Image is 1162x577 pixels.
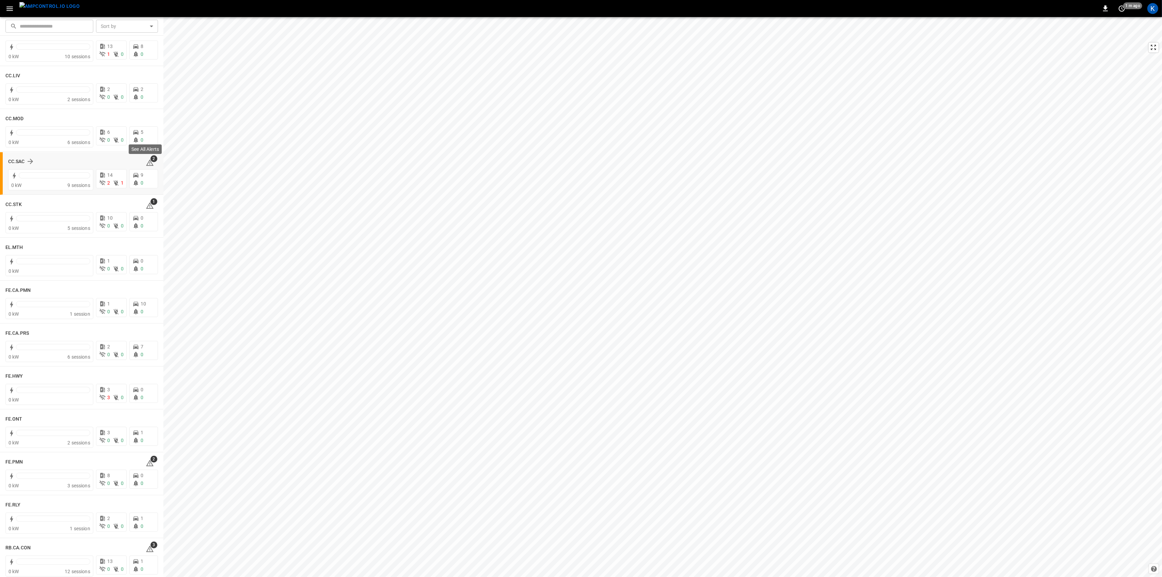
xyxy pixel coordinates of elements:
span: 2 [150,456,157,463]
span: 0 [141,215,143,221]
span: 0 kW [9,440,19,446]
h6: FE.HWY [5,373,23,380]
span: 1 [141,430,143,435]
span: 3 [107,387,110,392]
span: 0 [107,309,110,314]
span: 0 kW [9,54,19,59]
span: 2 [141,87,143,92]
span: 8 [141,44,143,49]
h6: CC.MOD [5,115,24,123]
span: 5 [141,129,143,135]
span: 2 [150,155,157,162]
span: 0 kW [11,183,22,188]
span: 0 [121,352,124,357]
span: 1 session [70,526,90,531]
span: 1 m ago [1123,2,1142,9]
span: 2 sessions [67,440,90,446]
span: 0 [141,387,143,392]
span: 10 sessions [65,54,90,59]
h6: CC.SAC [8,158,25,166]
h6: FE.ONT [5,416,22,423]
span: 14 [107,172,113,178]
span: 8 [107,473,110,478]
span: 10 [107,215,113,221]
h6: CC.LIV [5,72,20,80]
span: 0 [121,438,124,443]
span: 0 [121,223,124,229]
span: 2 [107,344,110,349]
span: 0 [121,94,124,100]
span: 1 [107,51,110,57]
span: 0 [121,266,124,271]
span: 0 [107,352,110,357]
span: 0 kW [9,483,19,488]
span: 2 [107,87,110,92]
span: 2 sessions [67,97,90,102]
span: 0 [107,223,110,229]
span: 13 [107,44,113,49]
img: ampcontrol.io logo [19,2,80,11]
span: 0 kW [9,354,19,360]
span: 1 [150,198,157,205]
span: 1 [141,559,143,564]
span: 6 [107,129,110,135]
span: 0 [141,180,143,186]
span: 0 [141,266,143,271]
span: 0 [121,51,124,57]
span: 2 [107,516,110,521]
span: 0 [121,481,124,486]
span: 0 [107,266,110,271]
span: 1 [107,301,110,307]
span: 0 [141,309,143,314]
p: See All Alerts [131,146,159,153]
span: 7 [141,344,143,349]
span: 3 [107,430,110,435]
span: 12 sessions [65,569,90,574]
span: 9 [141,172,143,178]
span: 0 [141,352,143,357]
span: 0 [107,524,110,529]
h6: FE.PMN [5,458,23,466]
span: 0 [141,481,143,486]
span: 0 kW [9,397,19,403]
span: 0 [141,258,143,264]
span: 0 [121,309,124,314]
span: 1 [121,180,124,186]
span: 0 [141,395,143,400]
h6: FE.CA.PMN [5,287,31,294]
h6: FE.CA.PRS [5,330,29,337]
span: 0 [121,566,124,572]
span: 0 [141,566,143,572]
span: 0 [121,395,124,400]
span: 0 [107,137,110,143]
span: 0 [107,566,110,572]
span: 1 [141,516,143,521]
span: 0 kW [9,311,19,317]
h6: CC.STK [5,201,22,208]
h6: RB.CA.CON [5,544,31,552]
span: 0 [141,524,143,529]
span: 0 [107,438,110,443]
span: 6 sessions [67,140,90,145]
span: 9 sessions [67,183,90,188]
div: profile-icon [1147,3,1158,14]
span: 5 sessions [67,225,90,231]
span: 0 kW [9,225,19,231]
span: 13 [107,559,113,564]
span: 0 kW [9,140,19,145]
span: 0 [121,524,124,529]
span: 6 sessions [67,354,90,360]
span: 1 [107,258,110,264]
span: 0 [121,137,124,143]
span: 0 kW [9,268,19,274]
span: 3 [107,395,110,400]
span: 0 [107,481,110,486]
span: 0 [141,438,143,443]
span: 3 sessions [67,483,90,488]
span: 0 kW [9,526,19,531]
span: 0 [107,94,110,100]
span: 0 [141,223,143,229]
span: 2 [107,180,110,186]
button: set refresh interval [1116,3,1127,14]
span: 0 kW [9,97,19,102]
